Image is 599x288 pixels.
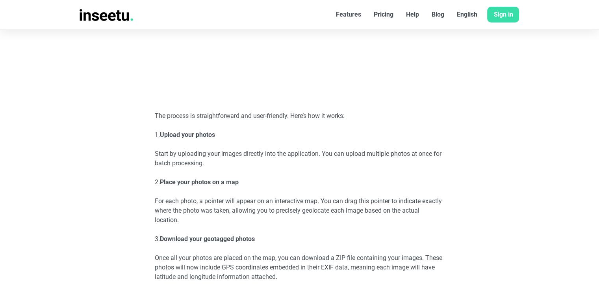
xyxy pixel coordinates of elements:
[155,196,445,225] p: For each photo, a pointer will appear on an interactive map. You can drag this pointer to indicat...
[155,130,445,140] p: 1.
[155,234,445,244] p: 3.
[336,11,361,18] font: Features
[155,253,445,282] p: Once all your photos are placed on the map, you can download a ZIP file containing your images. T...
[155,178,445,187] p: 2.
[425,7,450,22] a: Blog
[160,178,239,186] strong: Place your photos on a map
[155,111,445,121] p: The process is straightforward and user-friendly. Here’s how it works:
[431,11,444,18] font: Blog
[160,235,255,243] strong: Download your geotagged photos
[406,11,419,18] font: Help
[80,9,133,21] img: INSEETU
[329,7,367,22] a: Features
[399,7,425,22] a: Help
[155,149,445,168] p: Start by uploading your images directly into the application. You can upload multiple photos at o...
[493,11,513,18] font: Sign in
[450,7,483,22] a: English
[367,7,399,22] a: Pricing
[487,7,519,22] a: Sign in
[373,11,393,18] font: Pricing
[160,131,215,138] strong: Upload your photos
